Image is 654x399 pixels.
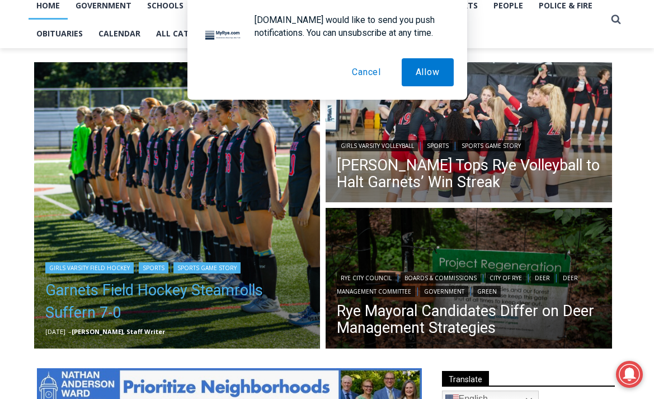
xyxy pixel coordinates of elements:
[131,95,136,106] div: 6
[139,262,168,273] a: Sports
[326,208,612,351] a: Read More Rye Mayoral Candidates Differ on Deer Management Strategies
[72,327,165,336] a: [PERSON_NAME], Staff Writer
[125,95,128,106] div: /
[337,270,601,297] div: | | | | | |
[1,1,111,112] img: s_800_29ca6ca9-f6cc-433c-a631-14f6620ca39b.jpeg
[45,260,309,273] div: | |
[45,262,134,273] a: Girls Varsity Field Hockey
[337,272,396,284] a: Rye City Council
[45,279,309,324] a: Garnets Field Hockey Steamrolls Suffern 7-0
[45,327,65,336] time: [DATE]
[401,272,481,284] a: Boards & Commissions
[531,272,554,284] a: Deer
[293,112,519,137] span: Intern @ [DOMAIN_NAME]
[337,140,418,151] a: Girls Varsity Volleyball
[402,58,454,86] button: Allow
[117,95,123,106] div: 1
[1,112,167,140] a: [PERSON_NAME] Read Sanctuary Fall Fest: [DATE]
[473,286,501,297] a: Green
[486,272,526,284] a: City of Rye
[68,327,72,336] span: –
[173,262,241,273] a: Sports Game Story
[337,157,601,191] a: [PERSON_NAME] Tops Rye Volleyball to Halt Garnets’ Win Streak
[246,13,454,39] div: [DOMAIN_NAME] would like to send you push notifications. You can unsubscribe at any time.
[34,62,321,349] a: Read More Garnets Field Hockey Steamrolls Suffern 7-0
[201,13,246,58] img: notification icon
[283,1,529,109] div: "[PERSON_NAME] and I covered the [DATE] Parade, which was a really eye opening experience as I ha...
[423,140,453,151] a: Sports
[117,33,162,92] div: Co-sponsored by Westchester County Parks
[34,62,321,349] img: (PHOTO: The Rye Field Hockey team lined up before a game on September 20, 2025. Credit: Maureen T...
[338,58,395,86] button: Cancel
[458,140,525,151] a: Sports Game Story
[442,371,489,386] span: Translate
[9,113,149,138] h4: [PERSON_NAME] Read Sanctuary Fall Fest: [DATE]
[337,138,601,151] div: | |
[337,303,601,336] a: Rye Mayoral Candidates Differ on Deer Management Strategies
[269,109,542,140] a: Intern @ [DOMAIN_NAME]
[420,286,468,297] a: Government
[326,208,612,351] img: (PHOTO: The Rye Nature Center maintains two fenced deer exclosure areas to keep deer out and allo...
